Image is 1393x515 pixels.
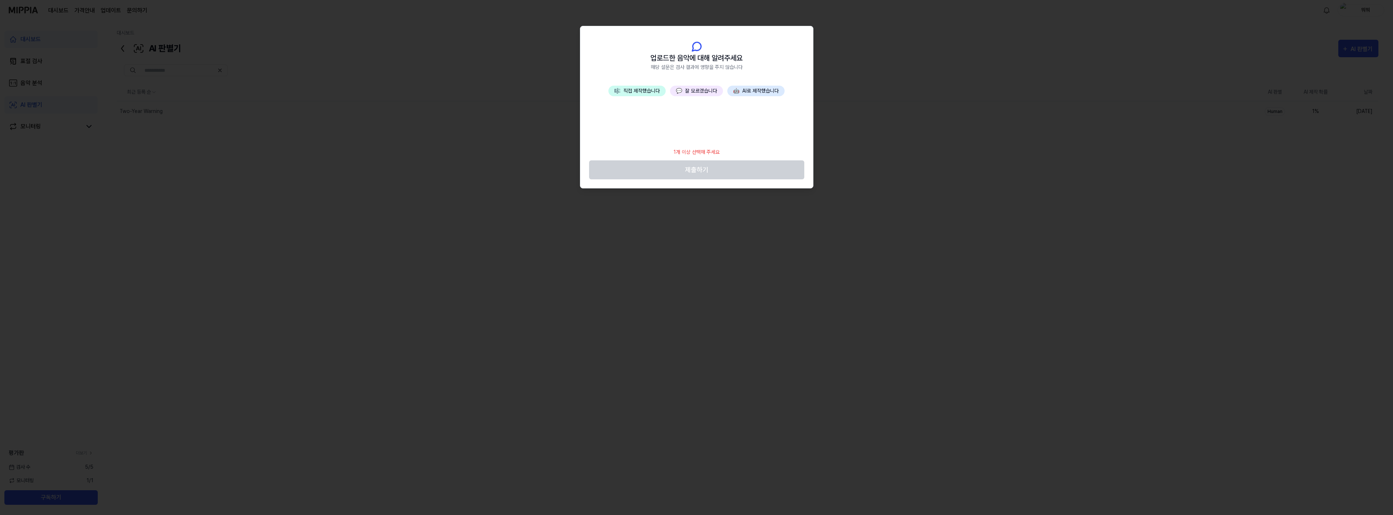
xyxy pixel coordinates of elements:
button: 💬잘 모르겠습니다 [670,86,723,96]
div: 1개 이상 선택해 주세요 [669,144,724,160]
button: 🤖AI로 제작했습니다 [727,86,785,96]
span: 💬 [676,88,682,94]
span: 업로드한 음악에 대해 알려주세요 [650,52,743,63]
button: 🎼직접 제작했습니다 [608,86,666,96]
span: 🤖 [733,88,739,94]
span: 해당 설문은 검사 결과에 영향을 주지 않습니다 [651,63,743,71]
span: 🎼 [614,88,620,94]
